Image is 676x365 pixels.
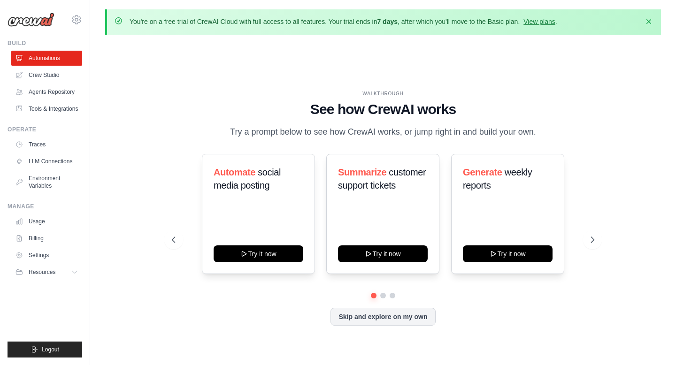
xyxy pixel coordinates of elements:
[11,248,82,263] a: Settings
[338,245,428,262] button: Try it now
[463,167,532,190] span: weekly reports
[11,101,82,116] a: Tools & Integrations
[214,245,303,262] button: Try it now
[463,167,502,177] span: Generate
[8,13,54,27] img: Logo
[11,68,82,83] a: Crew Studio
[130,17,557,26] p: You're on a free trial of CrewAI Cloud with full access to all features. Your trial ends in , aft...
[8,39,82,47] div: Build
[29,268,55,276] span: Resources
[338,167,386,177] span: Summarize
[8,203,82,210] div: Manage
[225,125,541,139] p: Try a prompt below to see how CrewAI works, or jump right in and build your own.
[377,18,398,25] strong: 7 days
[11,154,82,169] a: LLM Connections
[11,51,82,66] a: Automations
[463,245,553,262] button: Try it now
[214,167,255,177] span: Automate
[11,84,82,99] a: Agents Repository
[11,137,82,152] a: Traces
[11,171,82,193] a: Environment Variables
[523,18,555,25] a: View plans
[8,342,82,357] button: Logout
[11,231,82,246] a: Billing
[11,214,82,229] a: Usage
[172,101,594,118] h1: See how CrewAI works
[330,308,435,326] button: Skip and explore on my own
[8,126,82,133] div: Operate
[11,265,82,280] button: Resources
[42,346,59,353] span: Logout
[172,90,594,97] div: WALKTHROUGH
[629,320,676,365] iframe: Chat Widget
